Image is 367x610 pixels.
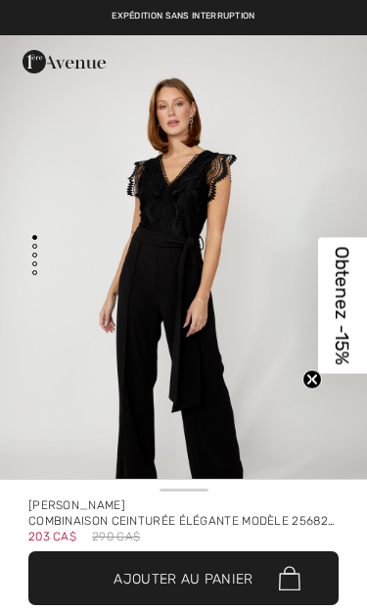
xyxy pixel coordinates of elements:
span: 290 CA$ [92,529,140,544]
button: Ajouter au panier [28,551,339,605]
img: Bag.svg [279,566,300,591]
span: 203 CA$ [28,523,76,543]
span: Obtenez -15% [332,246,354,364]
img: 1ère Avenue [23,50,106,73]
div: [PERSON_NAME] [28,497,339,513]
div: Obtenez -15%Close teaser [318,237,367,373]
div: Combinaison ceinturée Élégante Modèle 256821U [28,513,339,529]
a: 1ère Avenue [23,53,106,70]
span: Ajouter au panier [114,568,252,588]
button: Close teaser [302,369,322,389]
